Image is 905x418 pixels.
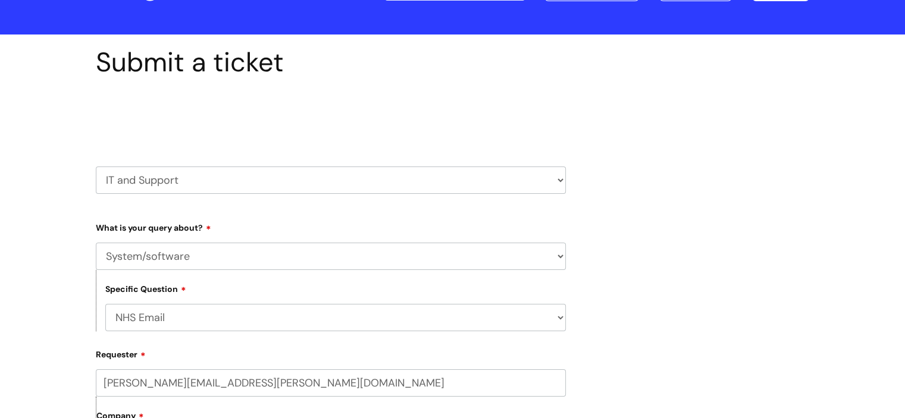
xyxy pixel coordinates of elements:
h2: Select issue type [96,106,566,128]
h1: Submit a ticket [96,46,566,78]
label: Requester [96,345,566,360]
label: What is your query about? [96,219,566,233]
input: Email [96,369,566,397]
label: Specific Question [105,282,186,294]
